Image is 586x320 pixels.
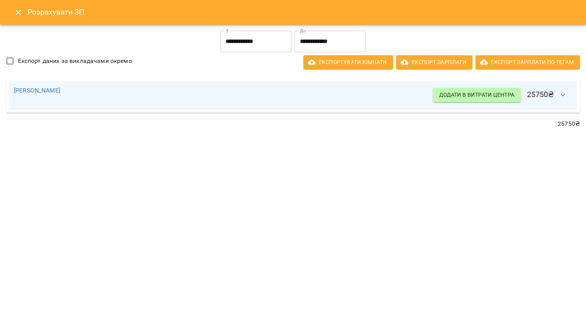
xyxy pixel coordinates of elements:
button: Додати в витрати центра [433,88,520,102]
span: Додати в витрати центра [439,90,514,99]
button: Close [9,3,28,21]
p: 25750 ₴ [6,119,580,129]
span: Експорт даних за викладачами окремо [18,56,132,66]
a: [PERSON_NAME] [14,87,60,94]
button: Експорт Зарплати по тегам [476,55,580,69]
h6: Розрахувати ЗП [28,6,577,18]
span: Експорт Зарплати [402,58,466,67]
button: Експорт Зарплати [396,55,472,69]
span: Експорт Зарплати по тегам [482,58,574,67]
h6: 25750 ₴ [433,86,572,104]
span: Експортувати кімнати [309,58,387,67]
button: Експортувати кімнати [303,55,393,69]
